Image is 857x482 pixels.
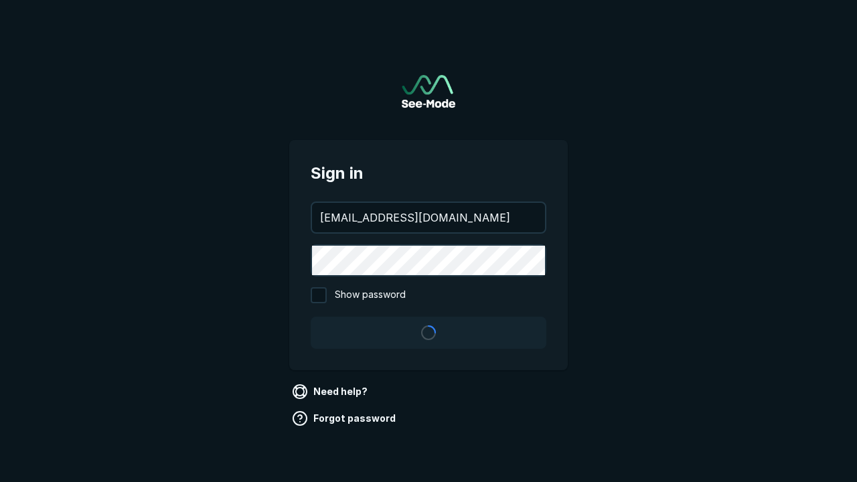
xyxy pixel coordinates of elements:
span: Show password [335,287,406,303]
a: Go to sign in [402,75,455,108]
span: Sign in [311,161,546,185]
img: See-Mode Logo [402,75,455,108]
input: your@email.com [312,203,545,232]
a: Need help? [289,381,373,402]
a: Forgot password [289,408,401,429]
